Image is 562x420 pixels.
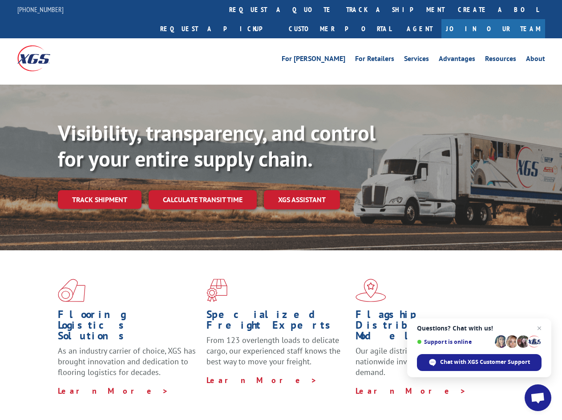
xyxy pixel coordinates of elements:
a: For Retailers [355,55,394,65]
span: Support is online [417,338,492,345]
a: XGS ASSISTANT [264,190,340,209]
img: xgs-icon-focused-on-flooring-red [206,279,227,302]
h1: Flooring Logistics Solutions [58,309,200,346]
h1: Flagship Distribution Model [356,309,497,346]
a: Agent [398,19,441,38]
a: For [PERSON_NAME] [282,55,345,65]
img: xgs-icon-flagship-distribution-model-red [356,279,386,302]
a: About [526,55,545,65]
a: Request a pickup [154,19,282,38]
a: Track shipment [58,190,142,209]
span: Chat with XGS Customer Support [417,354,542,371]
span: Our agile distribution network gives you nationwide inventory management on demand. [356,346,495,377]
h1: Specialized Freight Experts [206,309,348,335]
a: Calculate transit time [149,190,257,209]
a: Customer Portal [282,19,398,38]
a: [PHONE_NUMBER] [17,5,64,14]
a: Learn More > [206,375,317,385]
img: xgs-icon-total-supply-chain-intelligence-red [58,279,85,302]
span: Chat with XGS Customer Support [440,358,530,366]
a: Advantages [439,55,475,65]
b: Visibility, transparency, and control for your entire supply chain. [58,119,376,172]
p: From 123 overlength loads to delicate cargo, our experienced staff knows the best way to move you... [206,335,348,375]
span: As an industry carrier of choice, XGS has brought innovation and dedication to flooring logistics... [58,346,196,377]
a: Resources [485,55,516,65]
a: Join Our Team [441,19,545,38]
a: Learn More > [356,386,466,396]
a: Services [404,55,429,65]
a: Learn More > [58,386,169,396]
span: Questions? Chat with us! [417,325,542,332]
a: Open chat [525,384,551,411]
